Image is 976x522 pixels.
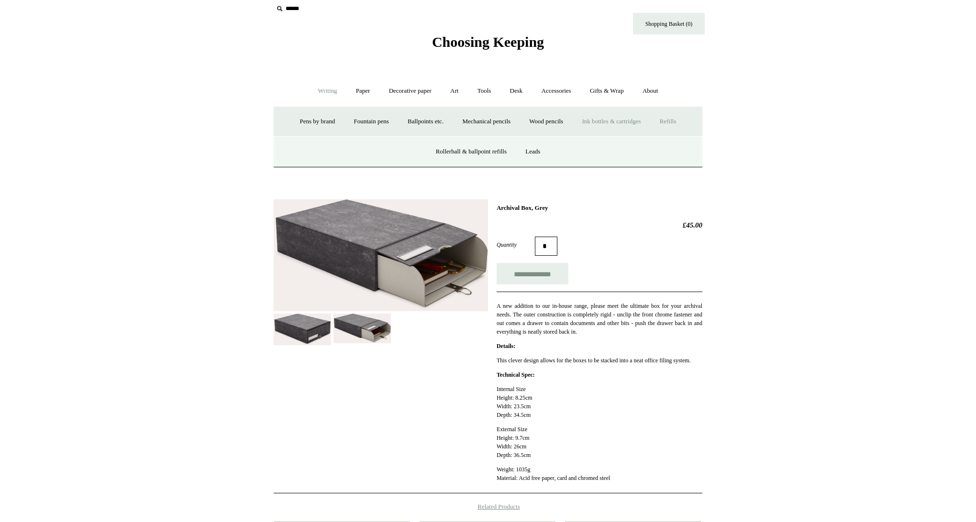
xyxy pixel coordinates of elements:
p: External Size Height: 9.7cm Width: 26cm Depth: 36.5cm [497,425,702,459]
a: Ballpoints etc. [399,109,452,134]
h2: £45.00 [497,221,702,229]
a: Fountain pens [345,109,397,134]
a: Shopping Basket (0) [633,13,705,34]
img: Archival Box, Grey [274,314,331,345]
a: Ink bottles & cartridges [573,109,649,134]
a: Desk [501,78,532,104]
h1: Archival Box, Grey [497,204,702,212]
a: Mechanical pencils [454,109,519,134]
a: Rollerball & ballpoint refills [427,139,515,164]
span: Choosing Keeping [432,34,544,50]
a: Refills [651,109,685,134]
p: A new addition to our in-house range, please meet the ultimate box for your archival needs. The o... [497,302,702,336]
h4: Related Products [249,503,727,511]
a: Art [442,78,467,104]
a: Wood pencils [521,109,572,134]
img: Archival Box, Grey [274,199,488,311]
a: Paper [347,78,379,104]
strong: Details: [497,343,515,349]
a: Writing [310,78,346,104]
a: Gifts & Wrap [581,78,632,104]
a: Decorative paper [380,78,440,104]
img: Archival Box, Grey [333,314,391,344]
a: About [634,78,667,104]
a: Leads [517,139,549,164]
p: This clever design allows for the boxes to be stacked into a neat office filing system. [497,356,702,365]
p: Internal Size Height: 8.25cm Width: 23.5cm Depth: 34.5cm [497,385,702,419]
label: Quantity [497,240,535,249]
p: Weight: 1035g Material: Acid free paper, card and chromed steel [497,465,702,482]
a: Pens by brand [291,109,344,134]
strong: Technical Spec: [497,371,535,378]
a: Accessories [533,78,580,104]
a: Choosing Keeping [432,42,544,48]
a: Tools [469,78,500,104]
